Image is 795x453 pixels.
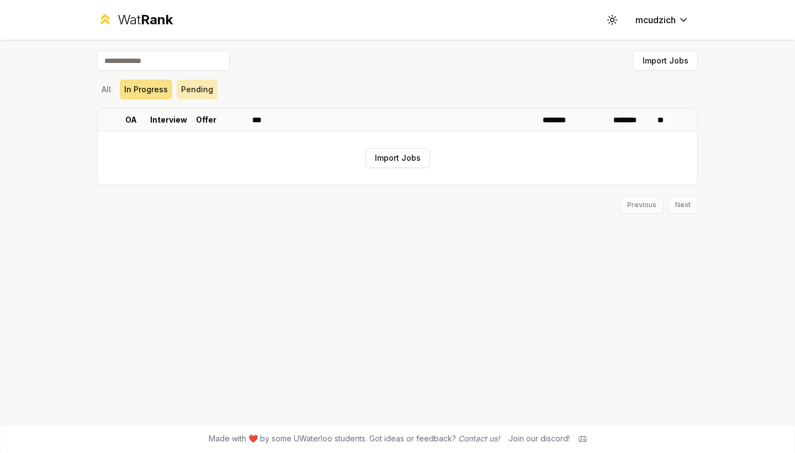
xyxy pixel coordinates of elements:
[118,11,173,29] div: Wat
[196,114,216,125] p: Offer
[633,51,698,71] button: Import Jobs
[458,434,500,443] a: Contact us!
[627,10,698,30] button: mcudzich
[97,11,173,29] a: WatRank
[97,80,115,99] button: All
[177,80,218,99] button: Pending
[365,148,430,168] button: Import Jobs
[508,433,570,444] div: Join our discord!
[125,114,137,125] p: OA
[209,433,500,444] span: Made with ❤️ by some UWaterloo students. Got ideas or feedback?
[120,80,172,99] button: In Progress
[635,13,676,27] span: mcudzich
[141,12,173,28] span: Rank
[150,114,187,125] p: Interview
